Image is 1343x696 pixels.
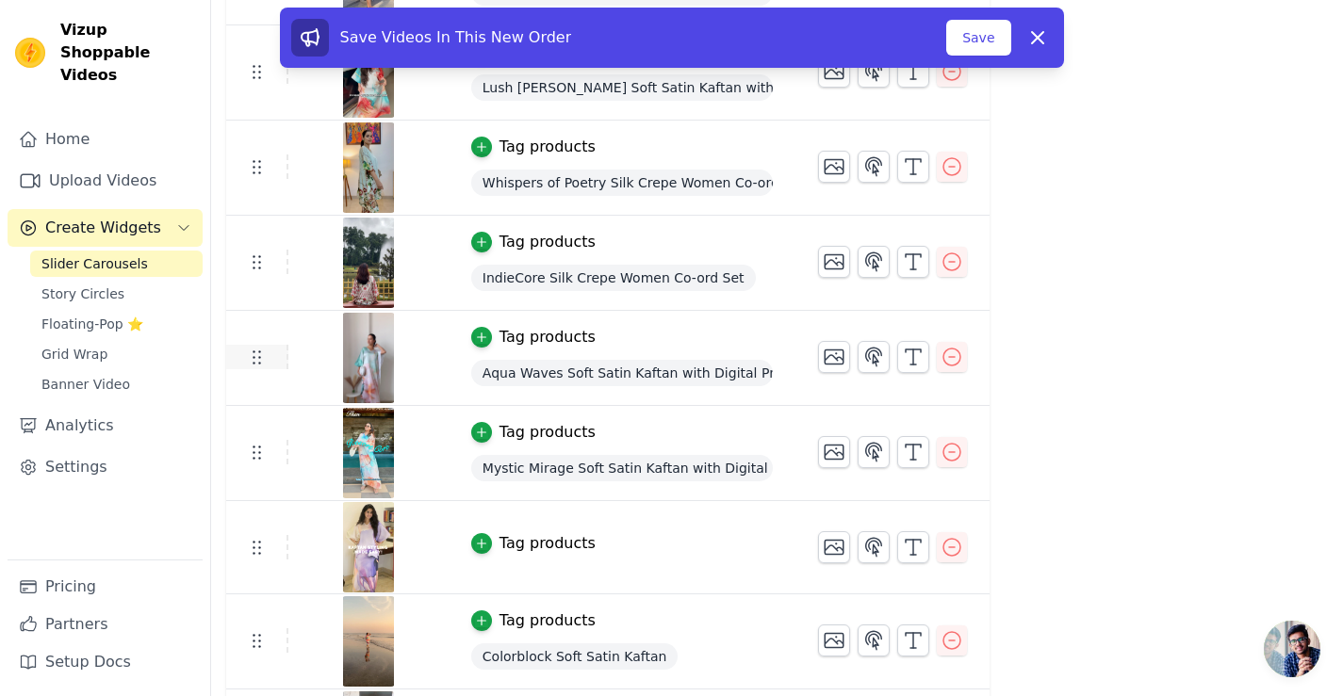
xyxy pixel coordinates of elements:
[340,28,572,46] span: Save Videos In This New Order
[342,596,395,687] img: vizup-images-3b14.jpg
[471,231,596,253] button: Tag products
[500,609,596,632] div: Tag products
[41,254,148,273] span: Slider Carousels
[342,408,395,498] img: vizup-images-81cc.jpg
[8,209,203,247] button: Create Widgets
[30,371,203,397] a: Banner Video
[8,407,203,445] a: Analytics
[49,49,207,64] div: Domain: [DOMAIN_NAME]
[471,360,773,386] span: Aqua Waves Soft Satin Kaftan with Digital Print
[51,109,66,124] img: tab_domain_overview_orange.svg
[471,326,596,348] button: Tag products
[471,455,773,481] span: Mystic Mirage Soft Satin Kaftan with Digital Print
[342,313,395,403] img: vizup-images-a3b6.jpg
[342,502,395,592] img: vizup-images-382f.jpg
[471,74,773,101] span: Lush [PERSON_NAME] Soft Satin Kaftan with Digital Print
[500,421,596,444] div: Tag products
[30,251,203,277] a: Slider Carousels
[471,136,596,158] button: Tag products
[818,436,850,468] button: Change Thumbnail
[500,326,596,348] div: Tag products
[72,111,169,123] div: Domain Overview
[818,531,850,563] button: Change Thumbnail
[342,122,395,213] img: vizup-images-07c8.jpg
[500,136,596,158] div: Tag products
[8,568,203,606] a: Pricing
[41,375,130,394] span: Banner Video
[818,341,850,373] button: Change Thumbnail
[471,643,679,670] span: Colorblock Soft Satin Kaftan
[818,151,850,183] button: Change Thumbnail
[41,284,124,303] span: Story Circles
[1264,621,1320,677] a: Open chat
[30,311,203,337] a: Floating-Pop ⭐
[818,246,850,278] button: Change Thumbnail
[8,121,203,158] a: Home
[471,265,756,291] span: IndieCore Silk Crepe Women Co-ord Set
[946,20,1010,56] button: Save
[471,532,596,555] button: Tag products
[30,30,45,45] img: logo_orange.svg
[471,421,596,444] button: Tag products
[53,30,92,45] div: v 4.0.25
[8,162,203,200] a: Upload Videos
[500,532,596,555] div: Tag products
[8,448,203,486] a: Settings
[471,609,596,632] button: Tag products
[41,315,143,333] span: Floating-Pop ⭐
[30,281,203,307] a: Story Circles
[8,643,203,681] a: Setup Docs
[208,111,318,123] div: Keywords by Traffic
[471,170,773,196] span: Whispers of Poetry Silk Crepe Women Co-ord Set
[8,606,203,643] a: Partners
[30,341,203,367] a: Grid Wrap
[30,49,45,64] img: website_grey.svg
[818,624,850,656] button: Change Thumbnail
[342,218,395,308] img: vizup-images-313b.jpg
[41,345,107,364] span: Grid Wrap
[188,109,203,124] img: tab_keywords_by_traffic_grey.svg
[45,217,161,239] span: Create Widgets
[500,231,596,253] div: Tag products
